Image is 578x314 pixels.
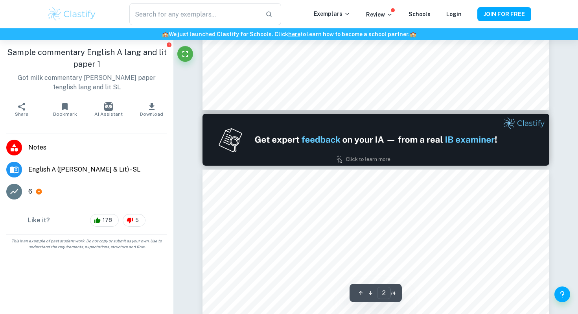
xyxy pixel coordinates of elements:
[123,214,145,227] div: 5
[15,111,28,117] span: Share
[104,102,113,111] img: AI Assistant
[410,31,416,37] span: 🏫
[47,6,97,22] img: Clastify logo
[554,286,570,302] button: Help and Feedback
[28,187,32,196] p: 6
[477,7,531,21] button: JOIN FOR FREE
[366,10,393,19] p: Review
[288,31,300,37] a: here
[2,30,576,39] h6: We just launched Clastify for Schools. Click to learn how to become a school partner.
[140,111,163,117] span: Download
[43,98,87,120] button: Bookmark
[98,216,116,224] span: 178
[87,98,130,120] button: AI Assistant
[3,238,170,250] span: This is an example of past student work. Do not copy or submit as your own. Use to understand the...
[166,42,172,48] button: Report issue
[28,143,167,152] span: Notes
[129,3,259,25] input: Search for any exemplars...
[131,216,143,224] span: 5
[202,114,549,166] img: Ad
[28,216,50,225] h6: Like it?
[6,73,167,92] p: Got milk commentary [PERSON_NAME] paper 1english lang and lit SL
[177,46,193,62] button: Fullscreen
[314,9,350,18] p: Exemplars
[130,98,173,120] button: Download
[446,11,462,17] a: Login
[28,165,167,174] span: English A ([PERSON_NAME] & Lit) - SL
[6,46,167,70] h1: Sample commentary English A lang and lit paper 1
[53,111,77,117] span: Bookmark
[409,11,431,17] a: Schools
[391,290,396,297] span: / 4
[162,31,169,37] span: 🏫
[94,111,123,117] span: AI Assistant
[90,214,119,227] div: 178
